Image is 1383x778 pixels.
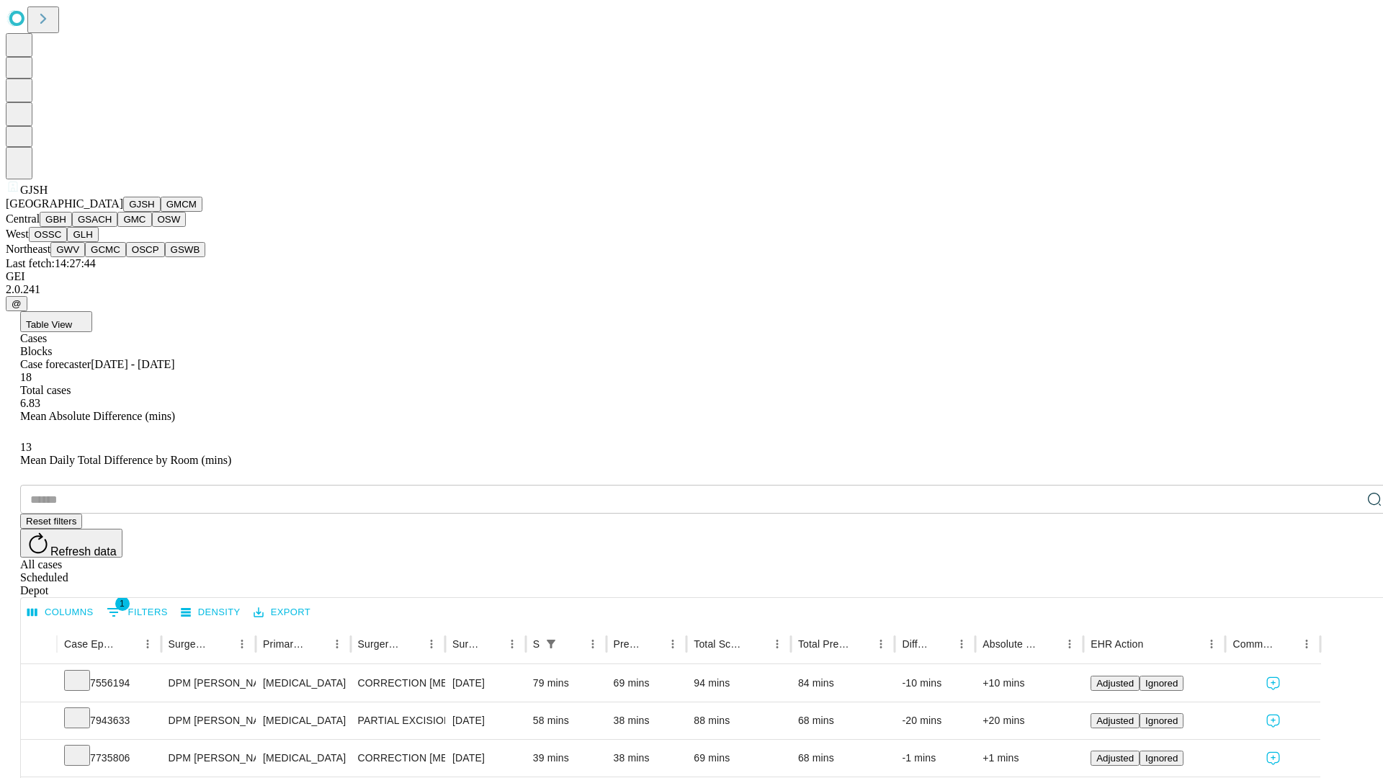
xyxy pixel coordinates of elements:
[152,212,187,227] button: OSW
[1091,713,1140,728] button: Adjusted
[117,634,138,654] button: Sort
[452,665,519,702] div: [DATE]
[694,638,746,650] div: Total Scheduled Duration
[798,638,850,650] div: Total Predicted Duration
[169,638,210,650] div: Surgeon Name
[358,740,438,777] div: CORRECTION [MEDICAL_DATA]
[1096,715,1134,726] span: Adjusted
[12,298,22,309] span: @
[72,212,117,227] button: GSACH
[358,702,438,739] div: PARTIAL EXCISION PHALANX OF TOE
[24,602,97,624] button: Select columns
[85,242,126,257] button: GCMC
[20,441,32,453] span: 13
[6,296,27,311] button: @
[117,212,151,227] button: GMC
[931,634,952,654] button: Sort
[614,665,680,702] div: 69 mins
[64,665,154,702] div: 7556194
[1140,713,1183,728] button: Ignored
[28,709,50,734] button: Expand
[983,638,1038,650] div: Absolute Difference
[533,702,599,739] div: 58 mins
[250,602,314,624] button: Export
[169,702,249,739] div: DPM [PERSON_NAME] [PERSON_NAME]
[123,197,161,212] button: GJSH
[138,634,158,654] button: Menu
[6,213,40,225] span: Central
[6,197,123,210] span: [GEOGRAPHIC_DATA]
[902,740,968,777] div: -1 mins
[67,227,98,242] button: GLH
[126,242,165,257] button: OSCP
[6,257,96,269] span: Last fetch: 14:27:44
[614,638,642,650] div: Predicted In Room Duration
[1276,634,1297,654] button: Sort
[1096,753,1134,764] span: Adjusted
[103,601,171,624] button: Show filters
[533,638,540,650] div: Scheduled In Room Duration
[798,665,888,702] div: 84 mins
[26,319,72,330] span: Table View
[983,665,1076,702] div: +10 mins
[20,410,175,422] span: Mean Absolute Difference (mins)
[91,358,174,370] span: [DATE] - [DATE]
[747,634,767,654] button: Sort
[533,740,599,777] div: 39 mins
[20,514,82,529] button: Reset filters
[263,638,305,650] div: Primary Service
[169,740,249,777] div: DPM [PERSON_NAME] [PERSON_NAME]
[1091,676,1140,691] button: Adjusted
[20,311,92,332] button: Table View
[452,740,519,777] div: [DATE]
[1145,753,1178,764] span: Ignored
[952,634,972,654] button: Menu
[421,634,442,654] button: Menu
[6,228,29,240] span: West
[1091,751,1140,766] button: Adjusted
[452,638,480,650] div: Surgery Date
[161,197,202,212] button: GMCM
[983,702,1076,739] div: +20 mins
[327,634,347,654] button: Menu
[232,634,252,654] button: Menu
[1096,678,1134,689] span: Adjusted
[29,227,68,242] button: OSSC
[263,665,343,702] div: [MEDICAL_DATA]
[6,283,1377,296] div: 2.0.241
[20,371,32,383] span: 18
[26,516,76,527] span: Reset filters
[6,270,1377,283] div: GEI
[50,545,117,558] span: Refresh data
[694,665,784,702] div: 94 mins
[1145,715,1178,726] span: Ignored
[169,665,249,702] div: DPM [PERSON_NAME] [PERSON_NAME]
[20,358,91,370] span: Case forecaster
[1091,638,1143,650] div: EHR Action
[1145,678,1178,689] span: Ignored
[643,634,663,654] button: Sort
[1140,751,1183,766] button: Ignored
[482,634,502,654] button: Sort
[452,702,519,739] div: [DATE]
[20,184,48,196] span: GJSH
[798,702,888,739] div: 68 mins
[851,634,871,654] button: Sort
[115,596,130,611] span: 1
[1060,634,1080,654] button: Menu
[541,634,561,654] button: Show filters
[401,634,421,654] button: Sort
[64,702,154,739] div: 7943633
[871,634,891,654] button: Menu
[28,746,50,772] button: Expand
[614,740,680,777] div: 38 mins
[502,634,522,654] button: Menu
[798,740,888,777] div: 68 mins
[165,242,206,257] button: GSWB
[767,634,787,654] button: Menu
[1201,634,1222,654] button: Menu
[20,454,231,466] span: Mean Daily Total Difference by Room (mins)
[563,634,583,654] button: Sort
[663,634,683,654] button: Menu
[902,702,968,739] div: -20 mins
